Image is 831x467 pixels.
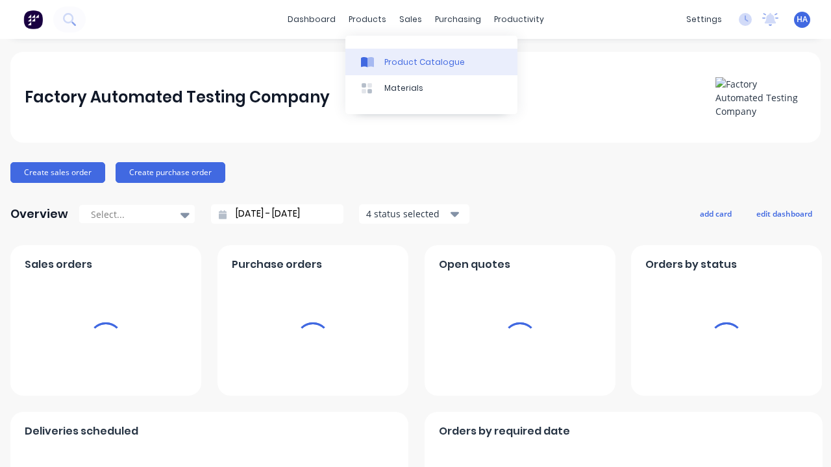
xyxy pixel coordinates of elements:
[748,205,821,222] button: edit dashboard
[342,10,393,29] div: products
[23,10,43,29] img: Factory
[25,84,330,110] div: Factory Automated Testing Company
[281,10,342,29] a: dashboard
[439,257,510,272] span: Open quotes
[428,10,488,29] div: purchasing
[10,201,68,227] div: Overview
[691,205,740,222] button: add card
[359,204,469,224] button: 4 status selected
[680,10,728,29] div: settings
[10,162,105,183] button: Create sales order
[439,424,570,439] span: Orders by required date
[366,207,448,221] div: 4 status selected
[232,257,322,272] span: Purchase orders
[25,424,138,439] span: Deliveries scheduled
[797,14,808,25] span: HA
[393,10,428,29] div: sales
[715,77,806,118] img: Factory Automated Testing Company
[384,56,465,68] div: Product Catalogue
[345,49,517,75] a: Product Catalogue
[25,257,92,272] span: Sales orders
[116,162,225,183] button: Create purchase order
[488,10,551,29] div: productivity
[345,75,517,101] a: Materials
[645,257,737,272] span: Orders by status
[384,82,423,94] div: Materials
